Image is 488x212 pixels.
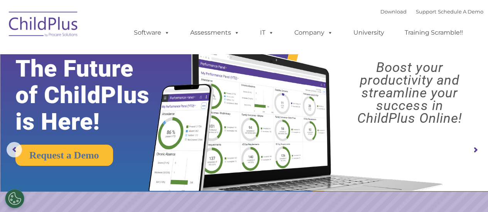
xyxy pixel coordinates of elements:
[182,25,247,40] a: Assessments
[252,25,282,40] a: IT
[337,61,482,125] rs-layer: Boost your productivity and streamline your success in ChildPlus Online!
[5,6,82,45] img: ChildPlus by Procare Solutions
[126,25,177,40] a: Software
[287,25,341,40] a: Company
[380,8,483,15] font: |
[107,82,140,88] span: Phone number
[380,8,407,15] a: Download
[5,189,24,208] button: Cookies Settings
[15,145,113,166] a: Request a Demo
[397,25,471,40] a: Training Scramble!!
[346,25,392,40] a: University
[107,51,131,57] span: Last name
[416,8,436,15] a: Support
[438,8,483,15] a: Schedule A Demo
[15,55,171,135] rs-layer: The Future of ChildPlus is Here!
